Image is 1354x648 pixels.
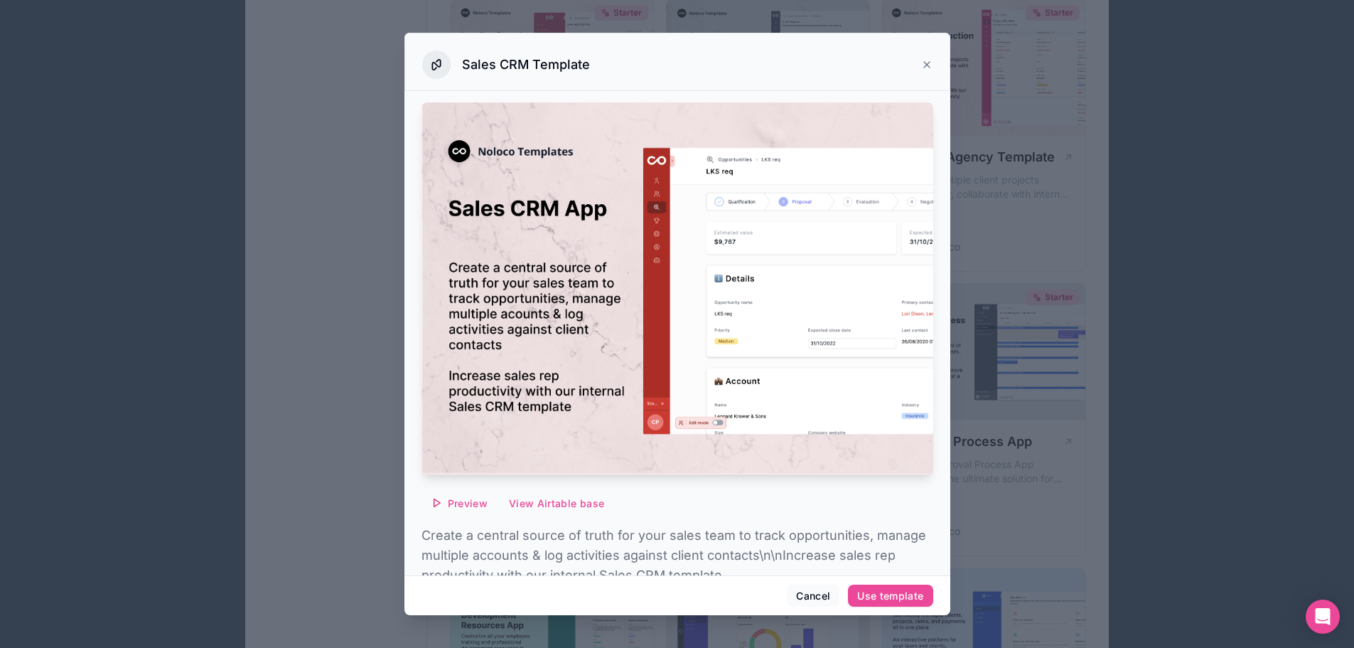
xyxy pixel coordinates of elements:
[421,526,933,585] p: Create a central source of truth for your sales team to track opportunities, manage multiple acco...
[1306,600,1340,634] div: Open Intercom Messenger
[787,585,839,607] button: Cancel
[421,102,933,475] img: Sales CRM Template
[462,56,590,73] h3: Sales CRM Template
[848,585,933,607] button: Use template
[500,492,613,515] button: View Airtable base
[421,492,497,515] button: Preview
[857,590,923,602] div: Use template
[448,497,488,510] span: Preview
